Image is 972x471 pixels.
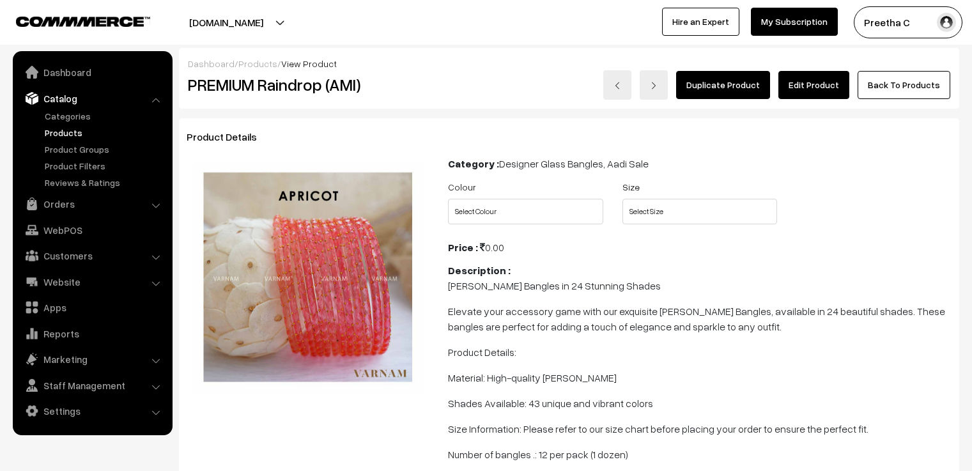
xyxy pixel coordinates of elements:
[16,348,168,371] a: Marketing
[238,58,277,69] a: Products
[16,322,168,345] a: Reports
[188,57,950,70] div: / /
[16,192,168,215] a: Orders
[448,344,952,360] p: Product Details:
[448,304,952,334] p: Elevate your accessory game with our exquisite [PERSON_NAME] Bangles, available in 24 beautiful s...
[448,241,478,254] b: Price :
[42,143,168,156] a: Product Groups
[448,157,499,170] b: Category :
[448,421,952,436] p: Size Information: Please refer to our size chart before placing your order to ensure the perfect ...
[16,296,168,319] a: Apps
[16,13,128,28] a: COMMMERCE
[448,447,952,462] p: Number of bangles .: 12 per pack (1 dozen)
[650,82,658,89] img: right-arrow.png
[448,396,952,411] p: Shades Available: 43 unique and vibrant colors
[613,82,621,89] img: left-arrow.png
[188,75,429,95] h2: PREMIUM Raindrop (AMI)
[187,130,272,143] span: Product Details
[448,264,511,277] b: Description :
[42,176,168,189] a: Reviews & Ratings
[448,370,952,385] p: Material: High-quality [PERSON_NAME]
[16,219,168,242] a: WebPOS
[188,58,235,69] a: Dashboard
[16,61,168,84] a: Dashboard
[16,17,150,26] img: COMMMERCE
[751,8,838,36] a: My Subscription
[42,159,168,173] a: Product Filters
[144,6,308,38] button: [DOMAIN_NAME]
[16,270,168,293] a: Website
[16,374,168,397] a: Staff Management
[676,71,770,99] a: Duplicate Product
[662,8,739,36] a: Hire an Expert
[937,13,956,32] img: user
[854,6,962,38] button: Preetha C
[16,399,168,422] a: Settings
[16,244,168,267] a: Customers
[16,87,168,110] a: Catalog
[281,58,337,69] span: View Product
[448,180,476,194] label: Colour
[42,126,168,139] a: Products
[448,240,952,255] div: 0.00
[42,109,168,123] a: Categories
[448,278,952,293] p: [PERSON_NAME] Bangles in 24 Stunning Shades
[192,161,424,393] img: 17471175825649APRICOT.jpg
[858,71,950,99] a: Back To Products
[448,156,952,171] div: Designer Glass Bangles, Aadi Sale
[622,180,640,194] label: Size
[778,71,849,99] a: Edit Product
